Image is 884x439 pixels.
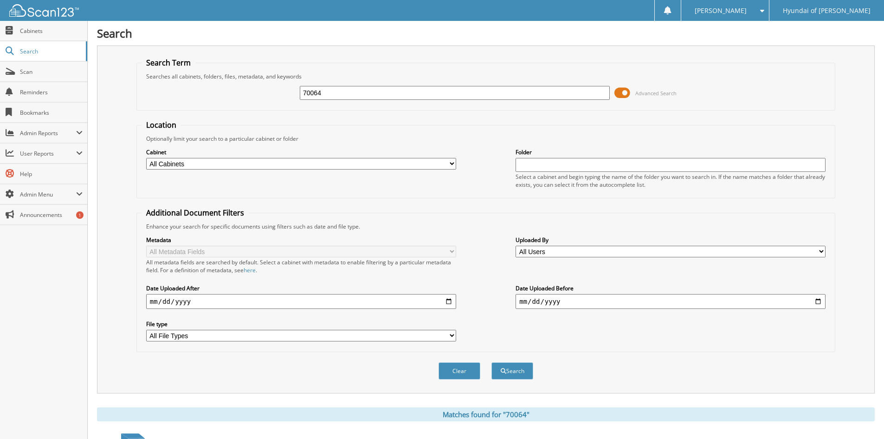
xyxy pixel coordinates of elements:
label: Date Uploaded After [146,284,456,292]
button: Clear [439,362,480,380]
label: Date Uploaded Before [516,284,826,292]
span: Admin Menu [20,190,76,198]
label: Uploaded By [516,236,826,244]
div: All metadata fields are searched by default. Select a cabinet with metadata to enable filtering b... [146,258,456,274]
label: Metadata [146,236,456,244]
label: Cabinet [146,148,456,156]
button: Search [491,362,533,380]
input: end [516,294,826,309]
label: File type [146,320,456,328]
div: Enhance your search for specific documents using filters such as date and file type. [142,223,830,230]
legend: Location [142,120,181,130]
span: Advanced Search [635,90,677,97]
span: Search [20,47,81,55]
span: Scan [20,68,83,76]
span: Announcements [20,211,83,219]
input: start [146,294,456,309]
label: Folder [516,148,826,156]
span: Reminders [20,88,83,96]
span: Help [20,170,83,178]
span: Hyundai of [PERSON_NAME] [783,8,871,13]
span: [PERSON_NAME] [695,8,747,13]
span: User Reports [20,150,76,157]
legend: Additional Document Filters [142,208,249,218]
a: here [244,266,256,274]
div: Optionally limit your search to a particular cabinet or folder [142,135,830,143]
span: Bookmarks [20,109,83,117]
div: Select a cabinet and begin typing the name of the folder you want to search in. If the name match... [516,173,826,189]
span: Cabinets [20,27,83,35]
legend: Search Term [142,58,195,68]
div: Matches found for "70064" [97,407,875,421]
span: Admin Reports [20,129,76,137]
h1: Search [97,26,875,41]
img: scan123-logo-white.svg [9,4,79,17]
div: Searches all cabinets, folders, files, metadata, and keywords [142,72,830,80]
div: 1 [76,211,84,219]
